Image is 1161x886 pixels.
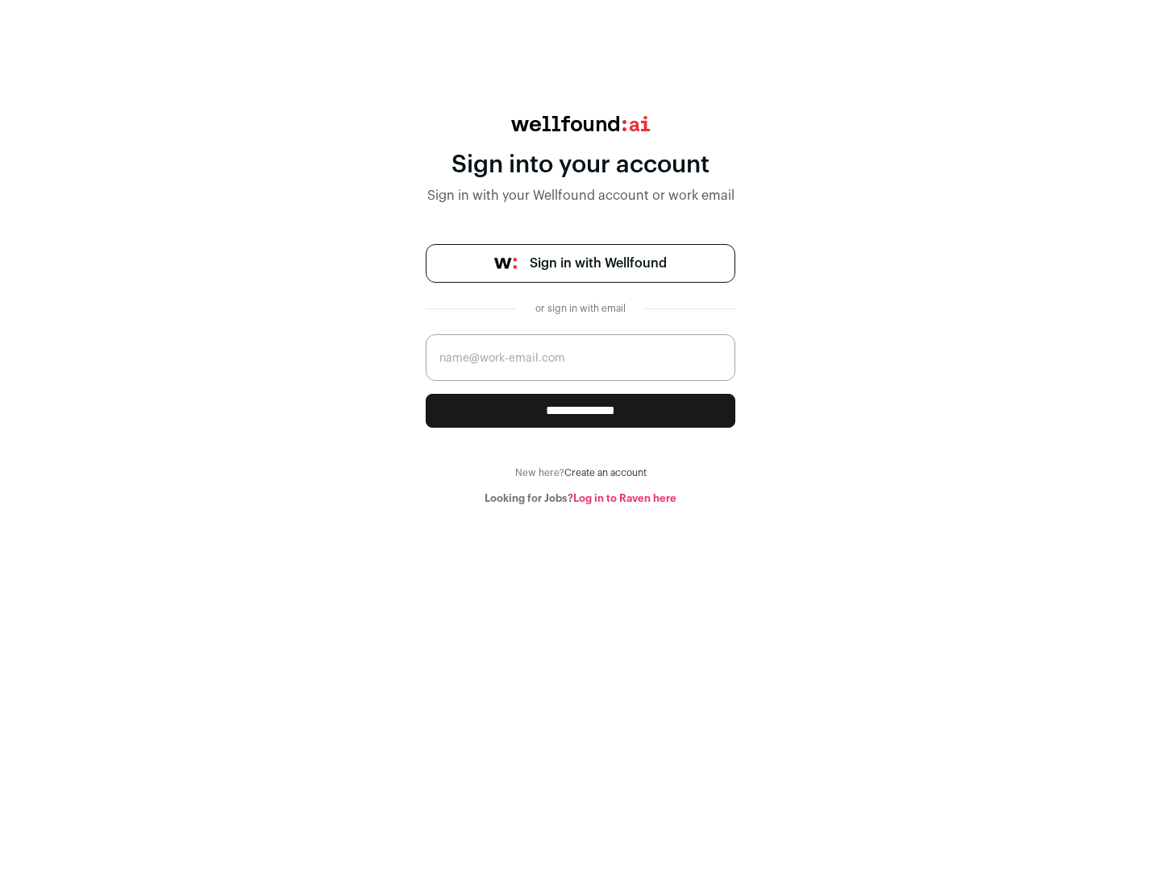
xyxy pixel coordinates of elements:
[426,492,735,505] div: Looking for Jobs?
[426,466,735,479] div: New here?
[511,116,650,131] img: wellfound:ai
[426,334,735,381] input: name@work-email.com
[573,493,676,503] a: Log in to Raven here
[494,258,517,269] img: wellfound-symbol-flush-black-fb3c872781a75f747ccb3a119075da62bfe97bd399995f84a933054e44a575c4.png
[564,468,647,478] a: Create an account
[529,302,632,315] div: or sign in with email
[426,151,735,180] div: Sign into your account
[530,254,667,273] span: Sign in with Wellfound
[426,244,735,283] a: Sign in with Wellfound
[426,186,735,205] div: Sign in with your Wellfound account or work email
